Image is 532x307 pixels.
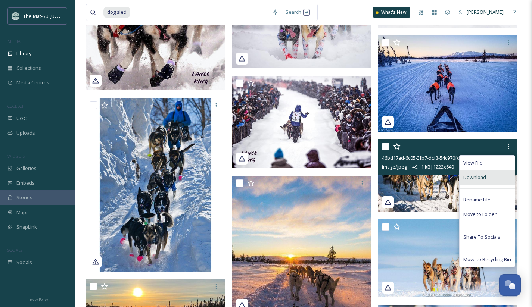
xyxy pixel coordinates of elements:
span: Download [463,174,486,181]
span: Uploads [16,129,35,137]
span: Rename File [463,196,491,203]
span: View File [463,159,483,166]
img: 46bd17ad-6c05-3fb7-dcf3-54c970fd02a9.jpg [378,139,517,212]
span: The Mat-Su [US_STATE] [23,12,75,19]
span: SOCIALS [7,247,22,253]
span: dog sled [103,7,130,18]
button: Open Chat [499,274,521,296]
img: 318981dd-7ae8-b36e-6f8f-7df7aa5acdac.jpg [378,219,517,297]
span: Media Centres [16,79,49,86]
span: Maps [16,209,29,216]
span: Move to Recycling Bin [463,256,511,263]
span: Share To Socials [463,234,500,241]
span: Library [16,50,31,57]
span: Stories [16,194,32,201]
span: Collections [16,65,41,72]
img: 5d7239dc-077c-c905-19b2-997b830b1be3.jpg [86,98,225,272]
span: COLLECT [7,103,24,109]
span: [PERSON_NAME] [467,9,504,15]
a: What's New [373,7,410,18]
span: Galleries [16,165,37,172]
span: image/jpeg | 149.11 kB | 1222 x 640 [382,163,454,170]
span: 46bd17ad-6c05-3fb7-dcf3-54c970fd02a9.jpg [382,154,478,161]
span: WIDGETS [7,153,25,159]
span: Move to Folder [463,211,497,218]
img: 3c2c3ffc-d8c0-a6a3-8672-6ac66a6289bc.jpg [378,35,517,132]
a: [PERSON_NAME] [454,5,507,19]
a: Privacy Policy [27,294,48,303]
img: 71651ee0-cb7f-2562-becc-d6621cd918ac.jpg [232,76,371,168]
span: UGC [16,115,27,122]
span: MEDIA [7,38,21,44]
div: Search [282,5,314,19]
span: Socials [16,259,32,266]
span: Privacy Policy [27,297,48,302]
span: Embeds [16,179,35,187]
img: Social_thumbnail.png [12,12,19,20]
span: SnapLink [16,223,37,231]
